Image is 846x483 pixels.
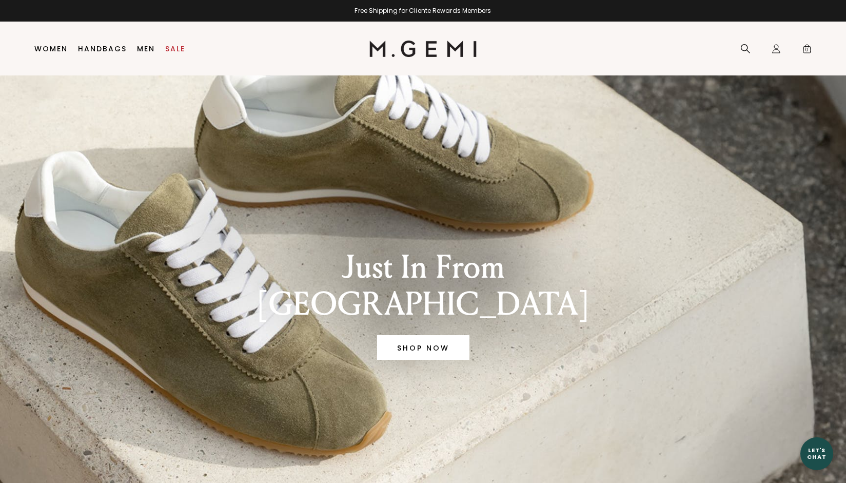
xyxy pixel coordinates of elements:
div: Let's Chat [800,447,833,460]
span: 0 [802,46,812,56]
a: Handbags [78,45,127,53]
a: Women [34,45,68,53]
div: Just In From [GEOGRAPHIC_DATA] [245,249,601,323]
a: Sale [165,45,185,53]
a: Banner primary button [377,335,469,360]
img: M.Gemi [369,41,477,57]
a: Men [137,45,155,53]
